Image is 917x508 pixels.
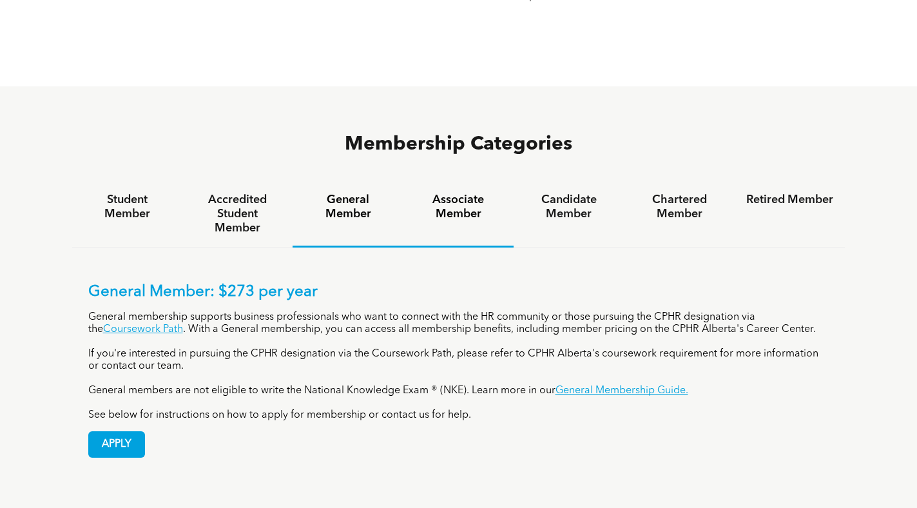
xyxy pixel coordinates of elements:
a: Coursework Path [103,324,183,335]
span: Membership Categories [345,135,572,154]
h4: Associate Member [415,193,502,221]
p: General Member: $273 per year [88,283,829,302]
a: General Membership Guide. [555,386,688,396]
h4: Candidate Member [525,193,612,221]
h4: Accredited Student Member [194,193,281,235]
p: If you're interested in pursuing the CPHR designation via the Coursework Path, please refer to CP... [88,348,829,373]
span: APPLY [89,432,144,457]
p: General members are not eligible to write the National Knowledge Exam ® (NKE). Learn more in our [88,385,829,397]
p: See below for instructions on how to apply for membership or contact us for help. [88,409,829,422]
h4: Student Member [84,193,171,221]
h4: Retired Member [746,193,833,207]
h4: General Member [304,193,391,221]
p: General membership supports business professionals who want to connect with the HR community or t... [88,311,829,336]
h4: Chartered Member [636,193,723,221]
a: APPLY [88,431,145,458]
